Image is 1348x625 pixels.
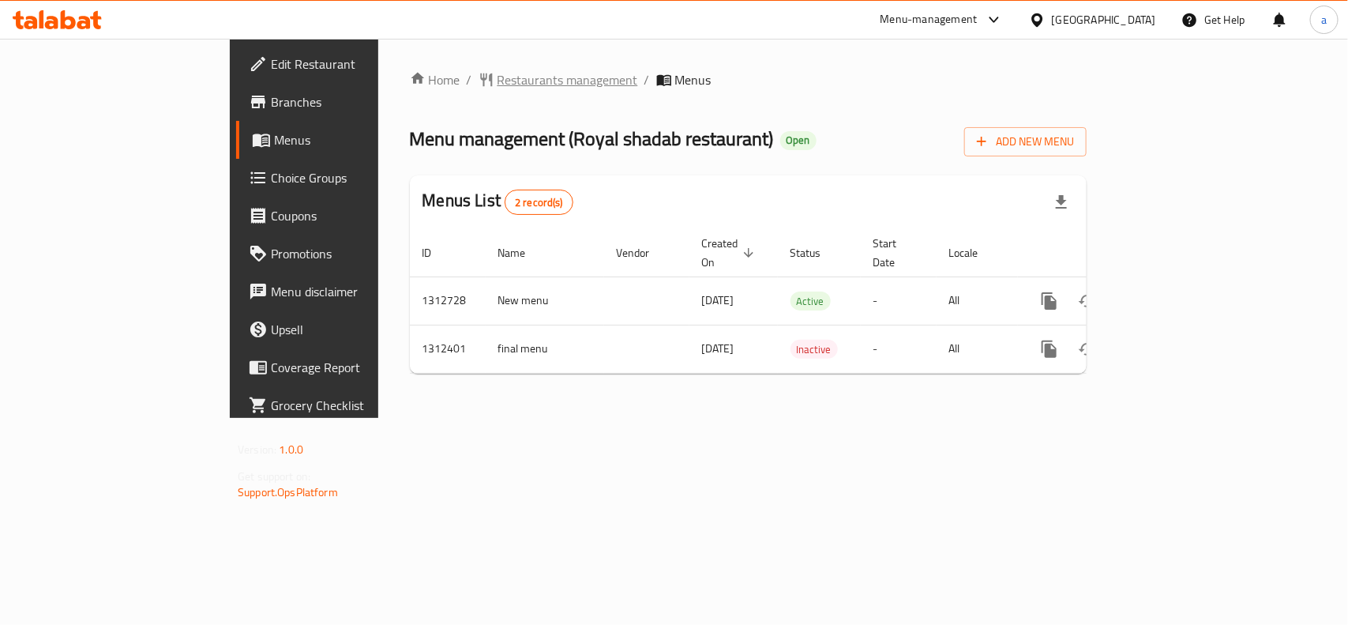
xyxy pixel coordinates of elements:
[236,235,455,273] a: Promotions
[873,234,918,272] span: Start Date
[1068,330,1106,368] button: Change Status
[236,121,455,159] a: Menus
[236,348,455,386] a: Coverage Report
[271,282,442,301] span: Menu disclaimer
[271,358,442,377] span: Coverage Report
[702,338,734,359] span: [DATE]
[790,243,842,262] span: Status
[271,244,442,263] span: Promotions
[271,92,442,111] span: Branches
[702,290,734,311] span: [DATE]
[790,341,838,359] span: Inactive
[702,234,759,272] span: Created On
[977,132,1074,152] span: Add New Menu
[271,55,442,73] span: Edit Restaurant
[937,277,1018,325] td: All
[780,131,817,150] div: Open
[410,229,1195,374] table: enhanced table
[861,325,937,373] td: -
[410,70,1087,89] nav: breadcrumb
[505,190,573,215] div: Total records count
[937,325,1018,373] td: All
[236,386,455,424] a: Grocery Checklist
[964,127,1087,156] button: Add New Menu
[881,10,978,29] div: Menu-management
[1052,11,1156,28] div: [GEOGRAPHIC_DATA]
[279,439,303,460] span: 1.0.0
[479,70,638,89] a: Restaurants management
[780,134,817,147] span: Open
[1018,229,1195,277] th: Actions
[410,121,774,156] span: Menu management ( Royal shadab restaurant )
[617,243,670,262] span: Vendor
[486,277,604,325] td: New menu
[271,168,442,187] span: Choice Groups
[236,311,455,348] a: Upsell
[422,243,452,262] span: ID
[486,325,604,373] td: final menu
[1321,11,1327,28] span: a
[1042,183,1080,221] div: Export file
[498,243,546,262] span: Name
[675,70,712,89] span: Menus
[274,130,442,149] span: Menus
[271,320,442,339] span: Upsell
[1068,282,1106,320] button: Change Status
[1031,330,1068,368] button: more
[236,197,455,235] a: Coupons
[467,70,472,89] li: /
[271,206,442,225] span: Coupons
[238,439,276,460] span: Version:
[498,70,638,89] span: Restaurants management
[271,396,442,415] span: Grocery Checklist
[422,189,573,215] h2: Menus List
[238,466,310,487] span: Get support on:
[644,70,650,89] li: /
[790,292,831,311] span: Active
[236,45,455,83] a: Edit Restaurant
[236,83,455,121] a: Branches
[505,195,573,210] span: 2 record(s)
[949,243,999,262] span: Locale
[1031,282,1068,320] button: more
[238,482,338,503] a: Support.OpsPlatform
[861,277,937,325] td: -
[236,273,455,311] a: Menu disclaimer
[236,159,455,197] a: Choice Groups
[790,292,831,311] div: Active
